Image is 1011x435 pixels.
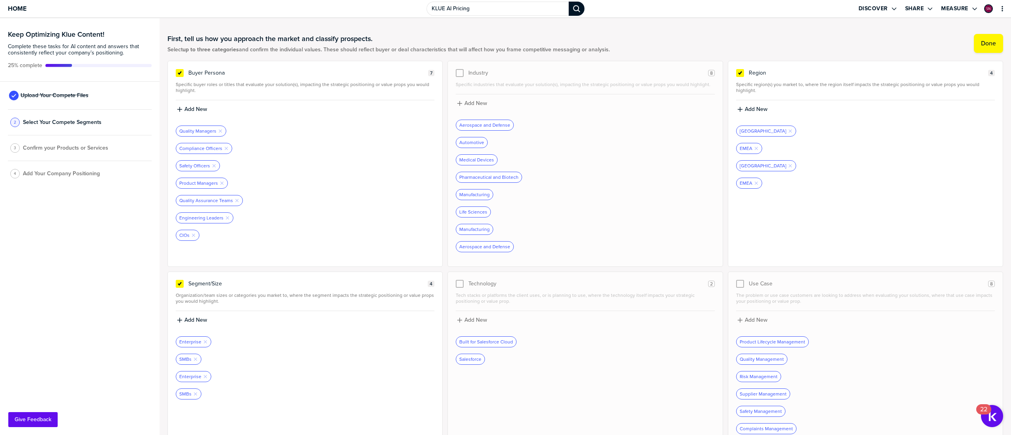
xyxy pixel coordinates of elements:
[14,119,16,125] span: 2
[23,145,108,151] span: Confirm your Products or Services
[745,106,767,113] label: Add New
[184,317,207,324] label: Add New
[754,146,759,151] button: Remove Tag
[176,82,434,94] span: Specific buyer roles or titles that evaluate your solution(s), impacting the strategic positionin...
[23,119,101,126] span: Select Your Compete Segments
[225,216,230,220] button: Remove Tag
[188,281,222,287] span: Segment/Size
[941,5,968,12] label: Measure
[745,317,767,324] label: Add New
[456,82,714,88] span: Specific industries that evaluate your solution(s), impacting the strategic positioning or value ...
[736,292,995,304] span: The problem or use case customers are looking to address when evaluating your solutions, where th...
[990,70,993,76] span: 4
[430,70,432,76] span: 7
[980,409,987,420] div: 22
[218,129,223,133] button: Remove Tag
[749,70,766,76] span: Region
[203,374,208,379] button: Remove Tag
[176,292,434,304] span: Organization/team sizes or categories you market to, where the segment impacts the strategic posi...
[193,392,198,396] button: Remove Tag
[14,145,16,151] span: 3
[710,281,713,287] span: 2
[21,92,88,99] span: Upload Your Compete Files
[220,181,224,186] button: Remove Tag
[736,82,995,94] span: Specific region(s) you market to, where the region itself impacts the strategic positioning or va...
[212,163,216,168] button: Remove Tag
[788,163,793,168] button: Remove Tag
[427,2,569,16] input: Search Klue
[224,146,229,151] button: Remove Tag
[193,357,198,362] button: Remove Tag
[8,412,58,427] button: Give Feedback
[8,5,26,12] span: Home
[990,281,993,287] span: 8
[468,281,496,287] span: Technology
[788,129,793,133] button: Remove Tag
[984,4,993,13] div: Sameer Nandan
[983,4,994,14] a: Edit Profile
[8,43,152,56] span: Complete these tasks for AI content and answers that consistently reflect your company’s position...
[14,171,16,176] span: 4
[985,5,992,12] img: 1c5542d0beac049ae429ca8a364dc664-sml.png
[167,47,610,53] span: Select and confirm the individual values. These should reflect buyer or deal characteristics that...
[8,62,42,69] span: Active
[184,106,207,113] label: Add New
[191,233,196,238] button: Remove Tag
[8,31,152,38] h3: Keep Optimizing Klue Content!
[710,70,713,76] span: 8
[464,100,487,107] label: Add New
[182,45,239,54] strong: up to three categories
[188,70,225,76] span: Buyer Persona
[859,5,888,12] label: Discover
[235,198,239,203] button: Remove Tag
[23,171,100,177] span: Add Your Company Positioning
[203,339,208,344] button: Remove Tag
[569,2,584,16] div: Search Klue
[468,70,488,76] span: Industry
[464,317,487,324] label: Add New
[905,5,924,12] label: Share
[981,39,996,47] label: Done
[456,292,714,304] span: Tech stacks or platforms the client uses, or is planning to use, where the technology itself impa...
[167,34,610,43] h1: First, tell us how you approach the market and classify prospects.
[981,405,1003,427] button: Open Resource Center, 22 new notifications
[430,281,432,287] span: 4
[754,181,759,186] button: Remove Tag
[749,281,772,287] span: Use Case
